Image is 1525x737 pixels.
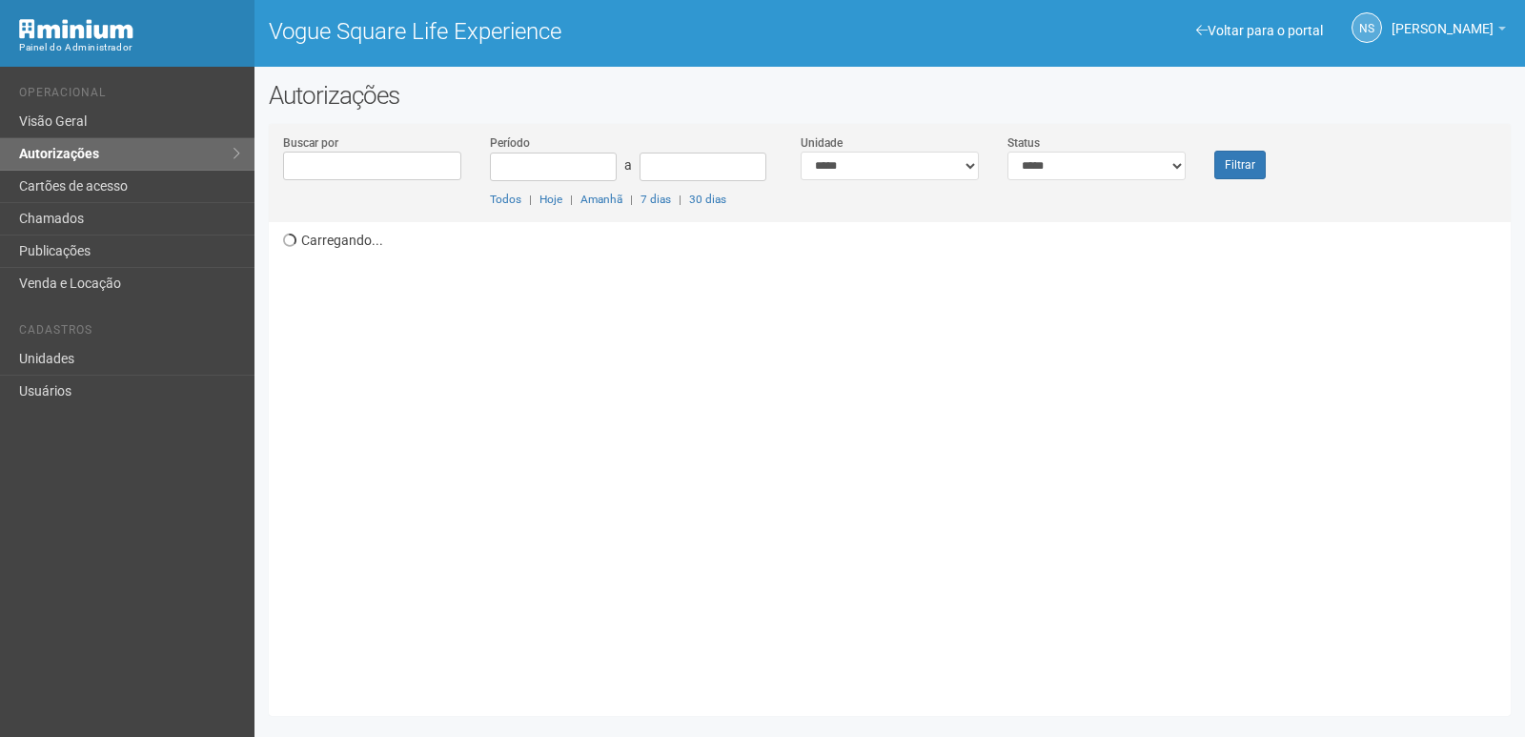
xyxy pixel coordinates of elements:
a: [PERSON_NAME] [1392,24,1506,39]
li: Operacional [19,86,240,106]
span: | [630,193,633,206]
label: Buscar por [283,134,338,152]
a: Todos [490,193,521,206]
span: | [529,193,532,206]
a: 30 dias [689,193,726,206]
h1: Vogue Square Life Experience [269,19,876,44]
li: Cadastros [19,323,240,343]
img: Minium [19,19,133,39]
a: NS [1352,12,1382,43]
a: 7 dias [640,193,671,206]
span: | [679,193,681,206]
span: Nicolle Silva [1392,3,1494,36]
div: Carregando... [283,222,1511,702]
span: | [570,193,573,206]
button: Filtrar [1214,151,1266,179]
h2: Autorizações [269,81,1511,110]
label: Status [1007,134,1040,152]
label: Unidade [801,134,843,152]
a: Amanhã [580,193,622,206]
a: Hoje [539,193,562,206]
span: a [624,157,632,173]
label: Período [490,134,530,152]
div: Painel do Administrador [19,39,240,56]
a: Voltar para o portal [1196,23,1323,38]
